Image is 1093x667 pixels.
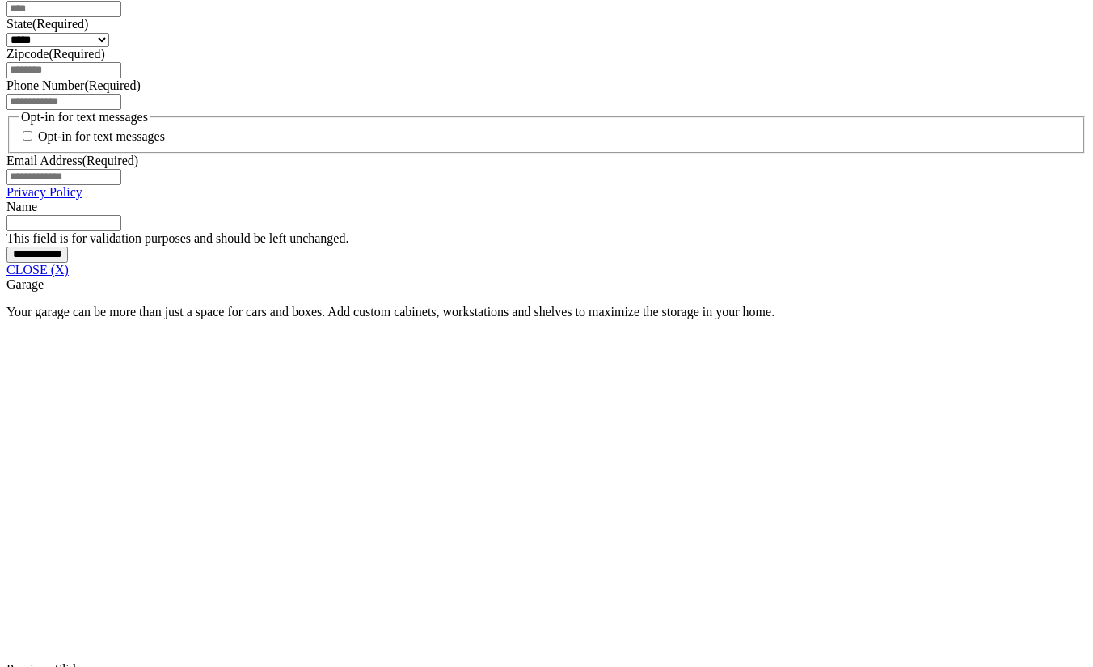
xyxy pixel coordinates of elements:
label: Opt-in for text messages [38,129,165,143]
label: Phone Number [6,78,141,92]
label: State [6,17,88,31]
label: Name [6,200,37,213]
p: Your garage can be more than just a space for cars and boxes. Add custom cabinets, workstations a... [6,305,1087,319]
legend: Opt-in for text messages [19,110,150,125]
a: CLOSE (X) [6,263,69,277]
label: Zipcode [6,47,105,61]
div: This field is for validation purposes and should be left unchanged. [6,231,1087,246]
span: Garage [6,277,44,291]
span: (Required) [82,154,138,167]
label: Email Address [6,154,138,167]
span: (Required) [32,17,88,31]
a: Privacy Policy [6,185,82,199]
span: (Required) [49,47,104,61]
span: (Required) [84,78,140,92]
